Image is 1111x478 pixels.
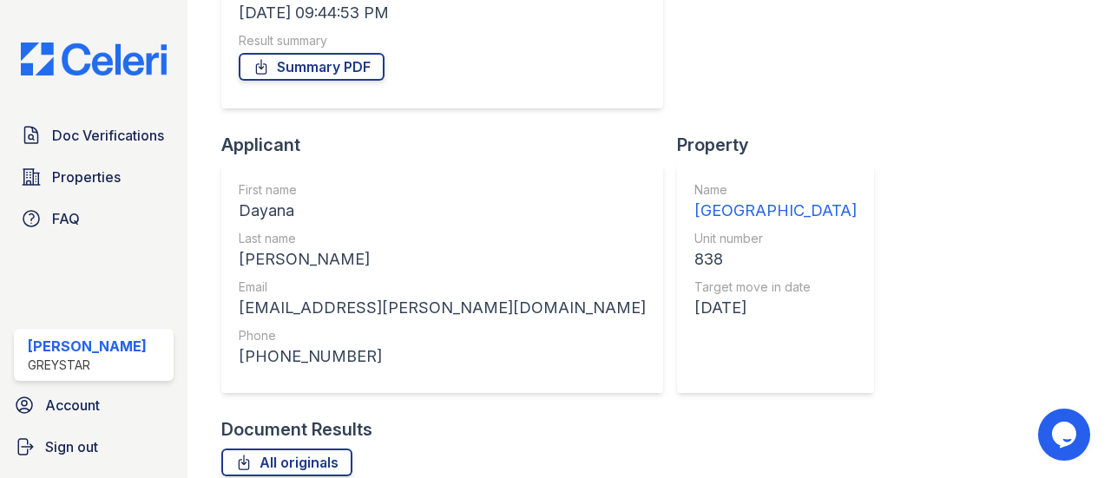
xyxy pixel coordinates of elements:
[694,247,857,272] div: 838
[7,429,181,464] a: Sign out
[221,133,677,157] div: Applicant
[1038,409,1094,461] iframe: chat widget
[694,199,857,223] div: [GEOGRAPHIC_DATA]
[239,181,646,199] div: First name
[7,388,181,422] a: Account
[239,199,646,223] div: Dayana
[28,357,147,374] div: Greystar
[52,125,164,146] span: Doc Verifications
[239,53,385,81] a: Summary PDF
[7,43,181,75] img: CE_Logo_Blue-a8612792a0a2168367f1c8372b55b34899dd931a85d93a1a3d3e32e68fde9ad4.png
[221,417,372,442] div: Document Results
[28,336,147,357] div: [PERSON_NAME]
[239,247,646,272] div: [PERSON_NAME]
[14,201,174,236] a: FAQ
[694,230,857,247] div: Unit number
[239,278,646,296] div: Email
[694,278,857,296] div: Target move in date
[45,395,100,416] span: Account
[14,160,174,194] a: Properties
[239,1,646,25] div: [DATE] 09:44:53 PM
[694,296,857,320] div: [DATE]
[239,327,646,344] div: Phone
[694,181,857,199] div: Name
[14,118,174,153] a: Doc Verifications
[239,32,646,49] div: Result summary
[52,208,80,229] span: FAQ
[677,133,888,157] div: Property
[239,230,646,247] div: Last name
[45,436,98,457] span: Sign out
[52,167,121,187] span: Properties
[239,296,646,320] div: [EMAIL_ADDRESS][PERSON_NAME][DOMAIN_NAME]
[694,181,857,223] a: Name [GEOGRAPHIC_DATA]
[239,344,646,369] div: [PHONE_NUMBER]
[221,449,352,476] a: All originals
